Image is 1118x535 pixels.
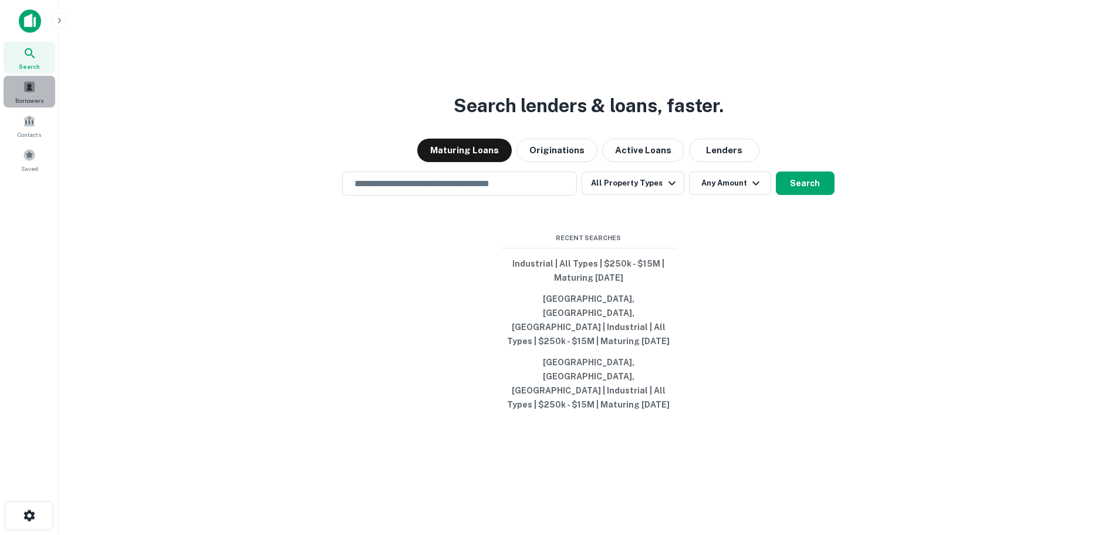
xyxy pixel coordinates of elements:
[516,139,597,162] button: Originations
[4,144,55,176] a: Saved
[417,139,512,162] button: Maturing Loans
[689,139,759,162] button: Lenders
[15,96,43,105] span: Borrowers
[4,42,55,73] a: Search
[501,253,677,288] button: Industrial | All Types | $250k - $15M | Maturing [DATE]
[501,352,677,415] button: [GEOGRAPHIC_DATA], [GEOGRAPHIC_DATA], [GEOGRAPHIC_DATA] | Industrial | All Types | $250k - $15M |...
[501,233,677,243] span: Recent Searches
[776,171,835,195] button: Search
[19,9,41,33] img: capitalize-icon.png
[689,171,771,195] button: Any Amount
[501,288,677,352] button: [GEOGRAPHIC_DATA], [GEOGRAPHIC_DATA], [GEOGRAPHIC_DATA] | Industrial | All Types | $250k - $15M |...
[18,130,41,139] span: Contacts
[582,171,684,195] button: All Property Types
[602,139,684,162] button: Active Loans
[4,76,55,107] a: Borrowers
[19,62,40,71] span: Search
[1059,441,1118,497] iframe: Chat Widget
[4,110,55,142] a: Contacts
[454,92,724,120] h3: Search lenders & loans, faster.
[21,164,38,173] span: Saved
